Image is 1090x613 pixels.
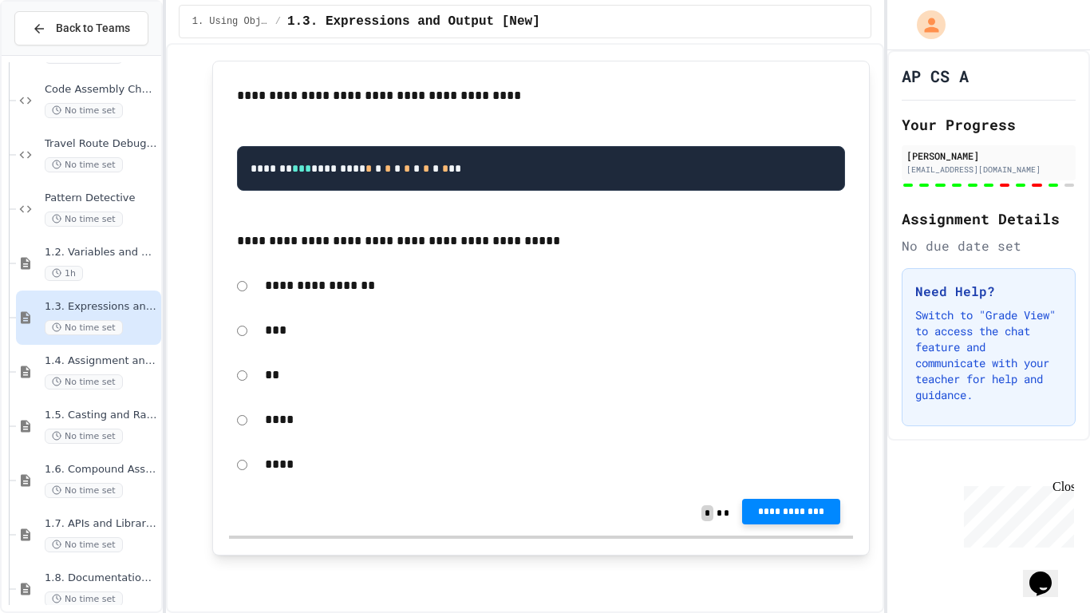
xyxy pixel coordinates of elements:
span: No time set [45,429,123,444]
span: 1.7. APIs and Libraries [45,517,158,531]
span: / [275,15,281,28]
button: Back to Teams [14,11,148,45]
h3: Need Help? [915,282,1062,301]
span: 1.2. Variables and Data Types [45,246,158,259]
span: No time set [45,591,123,607]
iframe: chat widget [958,480,1074,548]
div: No due date set [902,236,1076,255]
span: No time set [45,537,123,552]
h2: Assignment Details [902,208,1076,230]
h1: AP CS A [902,65,969,87]
span: No time set [45,374,123,390]
span: No time set [45,157,123,172]
span: 1.3. Expressions and Output [New] [287,12,540,31]
span: Travel Route Debugger [45,137,158,151]
span: 1.4. Assignment and Input [45,354,158,368]
span: 1h [45,266,83,281]
div: My Account [900,6,950,43]
div: [PERSON_NAME] [906,148,1071,163]
span: No time set [45,483,123,498]
span: 1.6. Compound Assignment Operators [45,463,158,477]
iframe: chat widget [1023,549,1074,597]
span: Code Assembly Challenge [45,83,158,97]
span: 1.3. Expressions and Output [New] [45,300,158,314]
span: 1.8. Documentation with Comments and Preconditions [45,571,158,585]
div: [EMAIL_ADDRESS][DOMAIN_NAME] [906,164,1071,176]
span: No time set [45,103,123,118]
span: No time set [45,212,123,227]
span: 1.5. Casting and Ranges of Values [45,409,158,422]
span: Pattern Detective [45,192,158,205]
span: Back to Teams [56,20,130,37]
h2: Your Progress [902,113,1076,136]
div: Chat with us now!Close [6,6,110,101]
span: No time set [45,320,123,335]
p: Switch to "Grade View" to access the chat feature and communicate with your teacher for help and ... [915,307,1062,403]
span: 1. Using Objects and Methods [192,15,269,28]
